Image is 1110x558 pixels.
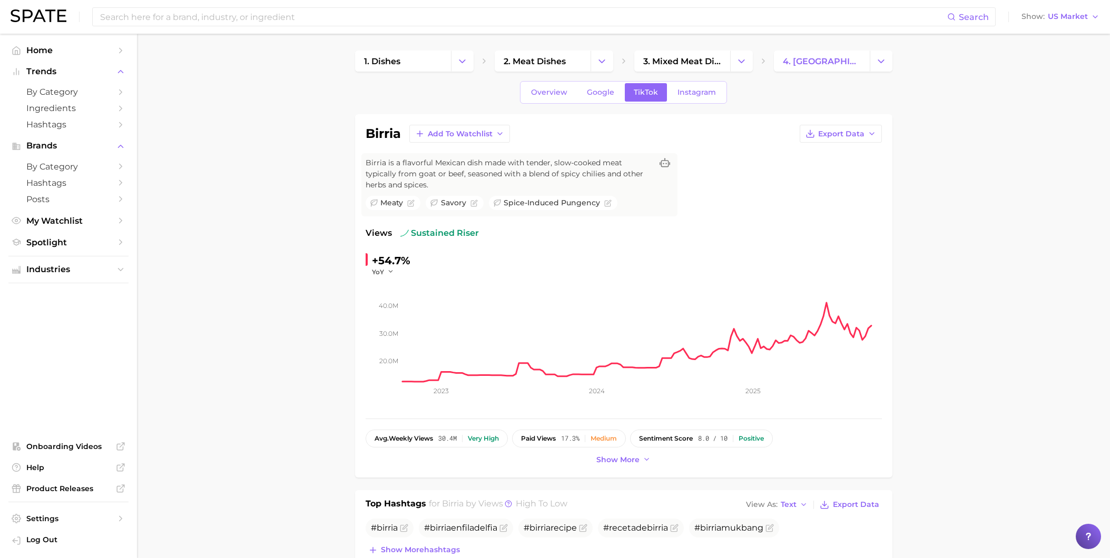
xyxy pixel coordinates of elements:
span: # recipe [524,523,577,533]
span: 17.3% [561,435,579,442]
span: Ingredients [26,103,111,113]
tspan: 2025 [745,387,761,395]
span: Product Releases [26,484,111,493]
span: My Watchlist [26,216,111,226]
span: birria [700,523,721,533]
a: 3. mixed meat dishes [634,51,730,72]
span: Instagram [677,88,716,97]
button: ShowUS Market [1019,10,1102,24]
button: Industries [8,262,129,277]
a: Overview [522,83,576,102]
span: Google [587,88,614,97]
span: 8.0 / 10 [698,435,728,442]
button: Change Category [591,51,613,72]
button: sentiment score8.0 / 10Positive [630,430,773,447]
span: Settings [26,514,111,523]
a: Home [8,42,129,58]
span: Show [1021,14,1045,19]
a: Instagram [669,83,725,102]
button: Export Data [800,125,882,143]
img: SPATE [11,9,66,22]
span: 4. [GEOGRAPHIC_DATA] [783,56,861,66]
span: birria [529,523,551,533]
span: paid views [521,435,556,442]
a: Log out. Currently logged in with e-mail pcherdchu@takasago.com. [8,532,129,550]
a: Posts [8,191,129,207]
span: Overview [531,88,567,97]
span: Export Data [818,129,865,138]
button: Change Category [870,51,892,72]
button: avg.weekly views30.4mVery high [366,430,508,447]
button: Change Category [730,51,753,72]
tspan: 2024 [589,387,605,395]
span: Search [959,12,989,22]
button: Add to Watchlist [409,125,510,143]
span: Export Data [833,500,879,509]
span: 1. dishes [364,56,400,66]
a: Onboarding Videos [8,439,129,454]
span: high to low [516,499,567,509]
button: Show more [594,453,654,467]
a: Spotlight [8,234,129,251]
div: Positive [739,435,764,442]
span: 30.4m [438,435,457,442]
span: Hashtags [26,178,111,188]
span: Spotlight [26,237,111,247]
button: YoY [372,267,395,276]
span: Show more [596,455,640,464]
span: YoY [372,267,384,276]
a: Settings [8,511,129,526]
span: #recetade [603,523,668,533]
span: spice-induced pungency [504,197,600,208]
span: Posts [26,194,111,204]
span: Views [366,227,392,240]
span: Birria is a flavorful Mexican dish made with tender, slow-cooked meat typically from goat or beef... [366,157,652,191]
span: Home [26,45,111,55]
span: by Category [26,87,111,97]
span: Show more hashtags [381,545,460,554]
button: Flag as miscategorized or irrelevant [604,200,612,207]
tspan: 30.0m [379,329,398,337]
span: 3. mixed meat dishes [643,56,721,66]
span: Add to Watchlist [428,129,493,138]
h2: for by Views [429,497,567,512]
tspan: 20.0m [379,356,398,364]
button: Flag as miscategorized or irrelevant [400,524,408,532]
button: Show morehashtags [366,543,463,557]
span: sentiment score [639,435,693,442]
span: Industries [26,265,111,274]
span: weekly views [375,435,433,442]
span: Hashtags [26,119,111,129]
a: 4. [GEOGRAPHIC_DATA] [774,51,870,72]
a: Google [578,83,623,102]
a: Help [8,460,129,475]
span: 2. meat dishes [504,56,566,66]
tspan: 40.0m [379,302,398,310]
button: paid views17.3%Medium [512,430,626,447]
button: Flag as miscategorized or irrelevant [670,524,679,532]
span: Log Out [26,535,120,544]
a: Product Releases [8,481,129,496]
span: birria [377,523,398,533]
button: Trends [8,64,129,79]
a: TikTok [625,83,667,102]
div: Very high [468,435,499,442]
span: TikTok [634,88,658,97]
button: Flag as miscategorized or irrelevant [579,524,587,532]
span: # [371,523,398,533]
span: # enfiladelfia [424,523,497,533]
tspan: 2023 [434,387,449,395]
button: Flag as miscategorized or irrelevant [470,200,478,207]
span: Trends [26,67,111,76]
a: by Category [8,158,129,175]
span: by Category [26,162,111,172]
a: Ingredients [8,100,129,116]
a: 2. meat dishes [495,51,591,72]
div: +54.7% [372,252,410,269]
span: birria [442,499,464,509]
img: sustained riser [400,229,409,237]
a: My Watchlist [8,213,129,229]
span: # mukbang [694,523,763,533]
a: 1. dishes [355,51,451,72]
span: sustained riser [400,227,479,240]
